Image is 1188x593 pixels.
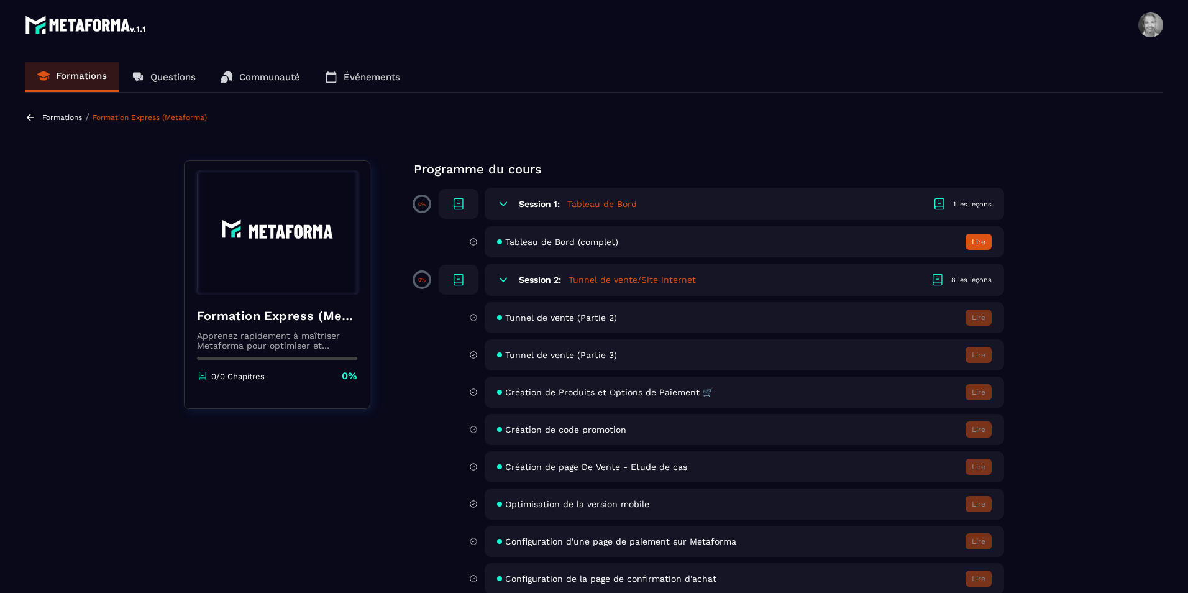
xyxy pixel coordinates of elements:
[505,313,617,323] span: Tunnel de vente (Partie 2)
[966,310,992,326] button: Lire
[505,387,713,397] span: Création de Produits et Options de Paiement 🛒
[966,384,992,400] button: Lire
[505,536,736,546] span: Configuration d'une page de paiement sur Metaforma
[211,372,265,381] p: 0/0 Chapitres
[25,62,119,92] a: Formations
[953,200,992,209] div: 1 les leçons
[519,275,561,285] h6: Session 2:
[418,277,426,283] p: 0%
[505,237,618,247] span: Tableau de Bord (complet)
[42,113,82,122] a: Formations
[25,12,148,37] img: logo
[344,71,400,83] p: Événements
[966,234,992,250] button: Lire
[567,198,637,210] h5: Tableau de Bord
[966,421,992,438] button: Lire
[966,347,992,363] button: Lire
[414,160,1004,178] p: Programme du cours
[150,71,196,83] p: Questions
[505,574,716,584] span: Configuration de la page de confirmation d'achat
[951,275,992,285] div: 8 les leçons
[208,62,313,92] a: Communauté
[505,462,687,472] span: Création de page De Vente - Etude de cas
[505,499,649,509] span: Optimisation de la version mobile
[313,62,413,92] a: Événements
[966,533,992,549] button: Lire
[966,496,992,512] button: Lire
[194,170,360,295] img: banner
[197,331,357,351] p: Apprenez rapidement à maîtriser Metaforma pour optimiser et automatiser votre business. 🚀
[505,425,626,434] span: Création de code promotion
[93,113,207,122] a: Formation Express (Metaforma)
[239,71,300,83] p: Communauté
[966,459,992,475] button: Lire
[505,350,617,360] span: Tunnel de vente (Partie 3)
[56,70,107,81] p: Formations
[197,307,357,324] h4: Formation Express (Metaforma)
[519,199,560,209] h6: Session 1:
[85,111,89,123] span: /
[966,571,992,587] button: Lire
[418,201,426,207] p: 0%
[119,62,208,92] a: Questions
[342,369,357,383] p: 0%
[569,274,696,286] h5: Tunnel de vente/Site internet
